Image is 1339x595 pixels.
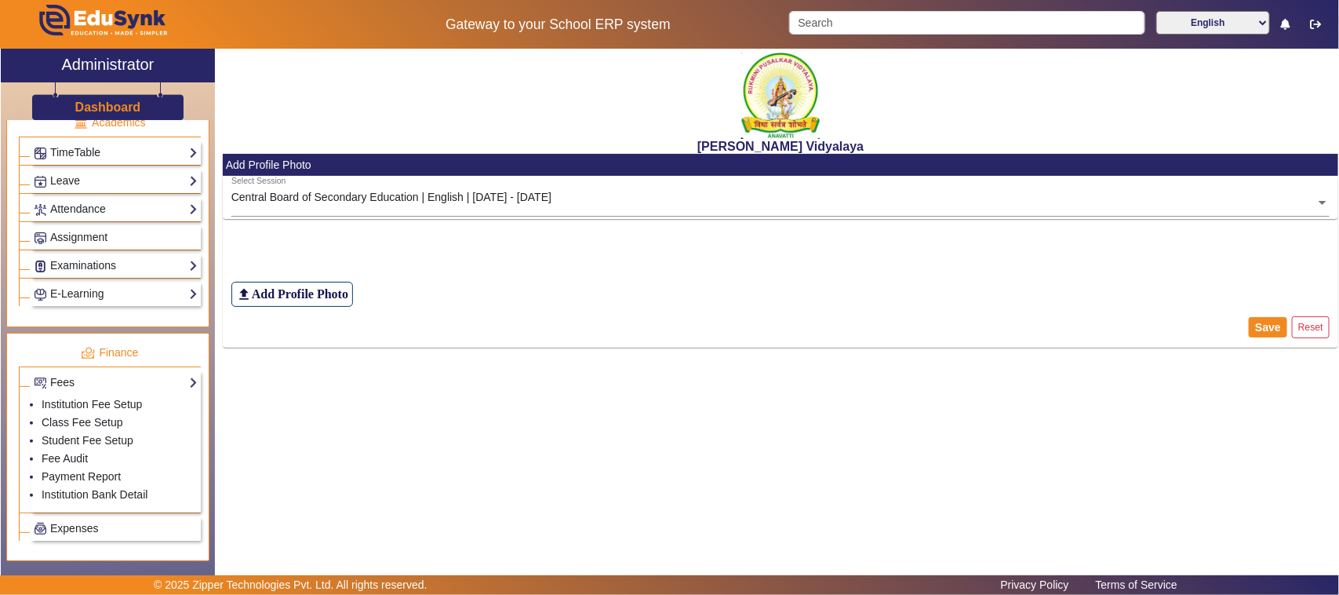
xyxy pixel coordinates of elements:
[993,575,1077,595] a: Privacy Policy
[42,416,123,429] a: Class Fee Setup
[741,53,820,139] img: 1f9ccde3-ca7c-4581-b515-4fcda2067381
[223,139,1338,154] h2: [PERSON_NAME] Vidyalaya
[231,175,286,188] div: Select Session
[75,100,141,115] h3: Dashboard
[236,287,252,302] mat-icon: file_upload
[34,520,198,538] a: Expenses
[61,55,154,74] h2: Administrator
[42,434,133,447] a: Student Fee Setup
[42,470,121,483] a: Payment Report
[1249,317,1287,338] button: Save
[154,577,428,593] p: © 2025 Zipper Technologies Pvt. Ltd. All rights reserved.
[1,49,215,82] a: Administrator
[42,452,88,465] a: Fee Audit
[50,522,98,535] span: Expenses
[344,16,773,33] h5: Gateway to your School ERP system
[75,99,142,115] a: Dashboard
[789,11,1144,35] input: Search
[42,398,142,411] a: Institution Fee Setup
[1292,316,1330,338] button: Reset
[252,287,348,301] h6: Add Profile Photo
[50,231,107,243] span: Assignment
[231,189,551,206] div: Central Board of Secondary Education | English | [DATE] - [DATE]
[19,115,201,131] p: Academics
[1088,575,1185,595] a: Terms of Service
[34,228,198,246] a: Assignment
[223,154,1338,176] mat-card-header: Add Profile Photo
[19,345,201,361] p: Finance
[35,523,46,535] img: Payroll.png
[35,232,46,244] img: Assignments.png
[81,346,95,360] img: finance.png
[42,488,147,501] a: Institution Bank Detail
[74,116,88,130] img: academic.png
